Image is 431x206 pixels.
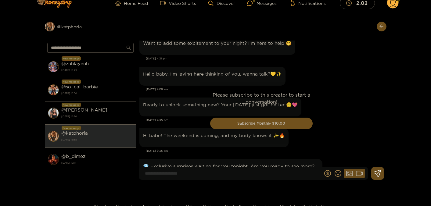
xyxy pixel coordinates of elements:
strong: @ [PERSON_NAME] [61,107,107,112]
a: Video Shorts [160,0,196,6]
strong: [DATE] 19:17 [61,160,133,165]
button: search [124,43,134,53]
img: conversation [48,84,59,95]
span: dollar [346,0,355,6]
strong: [DATE] 16:36 [61,114,133,119]
button: arrow-left [377,22,386,31]
strong: [DATE] 16:35 [61,137,133,142]
img: conversation [48,131,59,142]
div: New message [62,126,81,130]
a: Home Feed [115,0,148,6]
img: conversation [48,108,59,119]
span: video-camera [160,0,169,6]
img: conversation [48,61,59,72]
span: search [126,45,131,51]
strong: @ so_cal_barbie [61,84,98,89]
div: @katphoria [45,22,136,31]
strong: @ b_dimez [61,154,85,159]
strong: [DATE] 16:56 [61,91,133,96]
div: New message [62,80,81,84]
div: New message [62,103,81,107]
div: New message [62,56,81,61]
span: home [115,0,124,6]
strong: @ katphoria [61,130,88,136]
strong: @ zuhlaynuh [61,61,89,66]
p: Please subscribe to this creator to start a conversation! [210,91,313,105]
a: Discover [208,1,235,6]
strong: [DATE] 18:29 [61,67,133,73]
button: Subscribe Monthly $10.00 [210,118,313,129]
span: arrow-left [379,24,384,29]
img: conversation [48,154,59,165]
